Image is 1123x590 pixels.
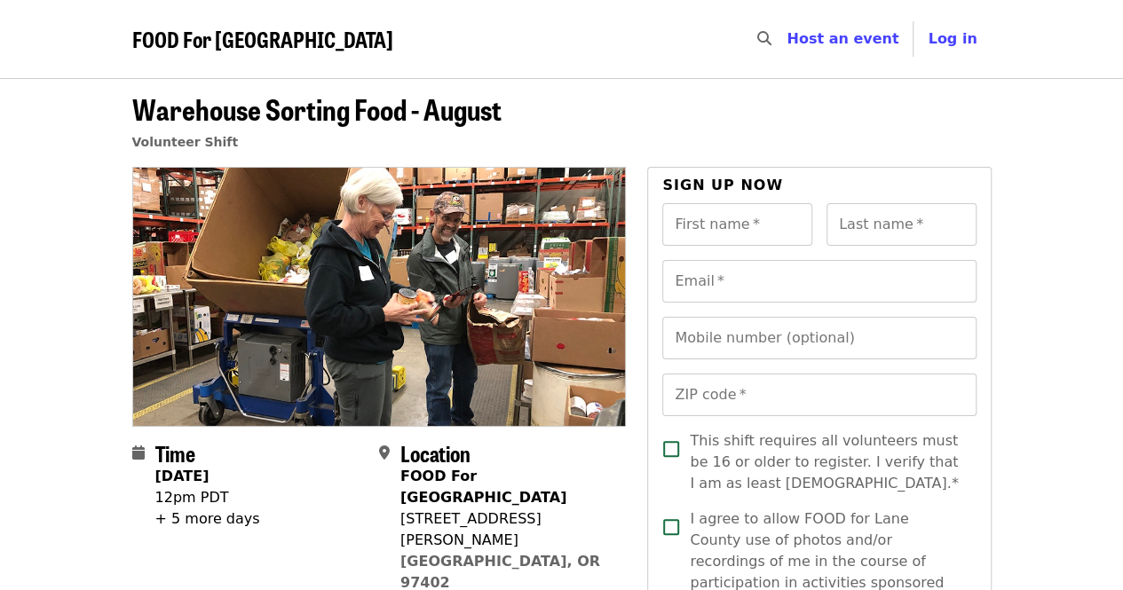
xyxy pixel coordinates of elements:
[132,23,393,54] span: FOOD For [GEOGRAPHIC_DATA]
[379,444,390,461] i: map-marker-alt icon
[155,487,260,508] div: 12pm PDT
[132,27,393,52] a: FOOD For [GEOGRAPHIC_DATA]
[132,135,239,149] a: Volunteer Shift
[400,468,566,506] strong: FOOD For [GEOGRAPHIC_DATA]
[400,437,471,468] span: Location
[132,88,502,130] span: Warehouse Sorting Food - August
[155,468,210,484] strong: [DATE]
[787,30,898,47] a: Host an event
[662,374,976,416] input: ZIP code
[913,21,991,57] button: Log in
[400,508,612,551] div: [STREET_ADDRESS][PERSON_NAME]
[132,444,145,461] i: calendar icon
[826,203,977,246] input: Last name
[155,508,260,530] div: + 5 more days
[928,30,977,47] span: Log in
[662,317,976,359] input: Mobile number (optional)
[662,203,812,246] input: First name
[133,168,626,425] img: Warehouse Sorting Food - August organized by FOOD For Lane County
[155,437,195,468] span: Time
[662,177,783,193] span: Sign up now
[662,260,976,303] input: Email
[690,430,961,494] span: This shift requires all volunteers must be 16 or older to register. I verify that I am as least [...
[781,18,795,60] input: Search
[756,30,771,47] i: search icon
